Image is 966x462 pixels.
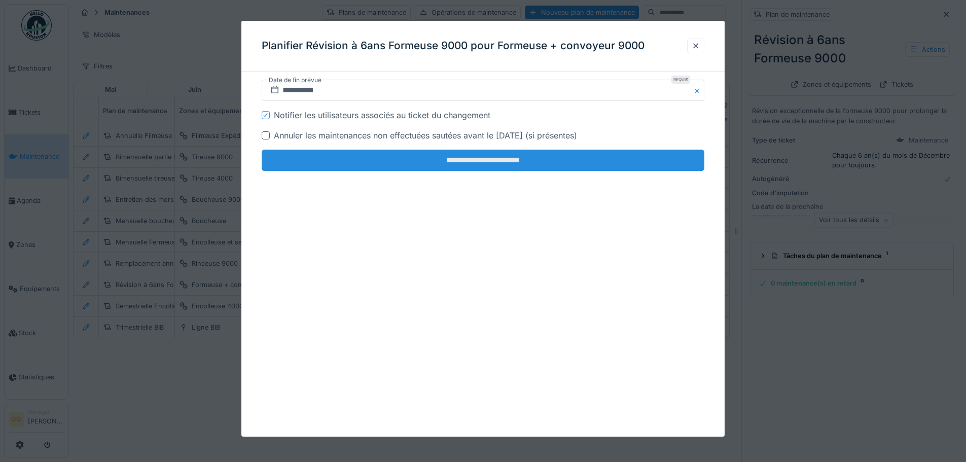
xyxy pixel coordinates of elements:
[262,40,645,52] h3: Planifier Révision à 6ans Formeuse 9000 pour Formeuse + convoyeur 9000
[274,109,490,121] div: Notifier les utilisateurs associés au ticket du changement
[268,75,323,86] label: Date de fin prévue
[274,129,577,141] div: Annuler les maintenances non effectuées sautées avant le [DATE] (si présentes)
[671,76,690,84] div: Requis
[693,80,704,101] button: Close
